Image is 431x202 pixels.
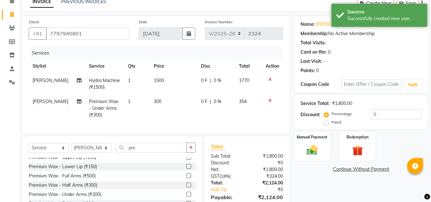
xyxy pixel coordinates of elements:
span: Total [211,143,226,150]
div: Card on file: [301,49,327,56]
label: Manual Payment [297,134,327,140]
a: Add Tip [206,186,254,193]
th: Action [262,59,283,73]
div: Discount: [206,160,247,166]
span: | [210,98,211,105]
a: Continue Without Payment [295,166,427,173]
label: Percentage [331,111,352,117]
div: Membership: [301,30,328,37]
div: Services [29,47,288,59]
img: _gift.svg [349,144,366,157]
div: Premium Wax - Lower Lip (₹150) [29,163,97,170]
div: ₹2,124.00 [247,180,288,186]
div: - [323,58,325,65]
div: ₹1,800.00 [247,166,288,173]
label: Invoice Number [205,19,233,25]
span: 0 F [201,77,207,84]
div: ₹324.00 [247,173,288,180]
span: 1770 [239,78,249,83]
div: Discount: [301,111,320,118]
div: ( ) [206,173,247,180]
div: Success [347,9,422,15]
label: Fixed [331,119,341,125]
button: +91 [29,27,47,40]
div: ₹2,124.00 [247,193,288,201]
th: Qty [124,59,150,73]
div: Net: [206,166,247,173]
button: Apply [404,80,422,89]
div: Premium Wax - Upper Lip (₹150) [29,154,96,161]
span: 0 % [214,98,221,105]
span: 18% [221,174,229,179]
a: [PERSON_NAME] [PERSON_NAME] [316,21,389,28]
div: No Active Membership [301,30,421,37]
div: Premium Wax - Full Arms (₹500) [29,173,96,179]
th: Stylist [29,59,85,73]
input: Search by Name/Mobile/Email/Code [46,27,129,40]
span: Premium Wax - Under Arms (₹300) [89,99,118,118]
div: ₹1,800.00 [332,100,352,107]
img: _cash.svg [303,144,321,156]
div: Total: [206,180,247,186]
span: 0 F [201,98,207,105]
span: 1 [128,99,130,104]
span: Hydra Machine (₹1500) [89,78,120,90]
div: Total Visits: [301,40,326,46]
th: Service [85,59,124,73]
div: Coupon Code [301,81,341,88]
span: 354 [239,99,247,104]
label: Client [29,19,39,25]
div: Premium Wax - Half Arms (₹350) [29,182,97,189]
input: Enter Offer / Coupon Code [341,79,401,89]
div: Payable: [206,193,247,201]
span: [PERSON_NAME] [33,99,68,104]
span: 1500 [154,78,164,83]
label: Redemption [346,134,368,140]
div: Name: [301,21,315,28]
label: Date [139,19,147,25]
span: | [210,77,211,84]
div: ₹0 [247,160,288,166]
div: Premium Wax - Under Arms (₹300) [29,191,101,198]
div: Sub Total: [206,153,247,160]
div: Points: [301,67,315,74]
div: Last Visit: [301,58,322,65]
span: [PERSON_NAME] [33,78,68,83]
div: 0 [316,67,319,74]
th: Price [150,59,197,73]
div: 0 [328,49,331,56]
span: 0 % [214,77,221,84]
th: Disc [197,59,235,73]
div: ₹0 [254,186,288,193]
span: Gst [211,173,219,179]
input: Search or Scan [116,143,187,153]
th: Total [235,59,262,73]
div: Service Total: [301,100,330,107]
span: 300 [154,99,161,104]
div: Successfully created new user. [347,15,422,22]
div: ₹1,800.00 [247,153,288,160]
span: 1 [128,78,130,83]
